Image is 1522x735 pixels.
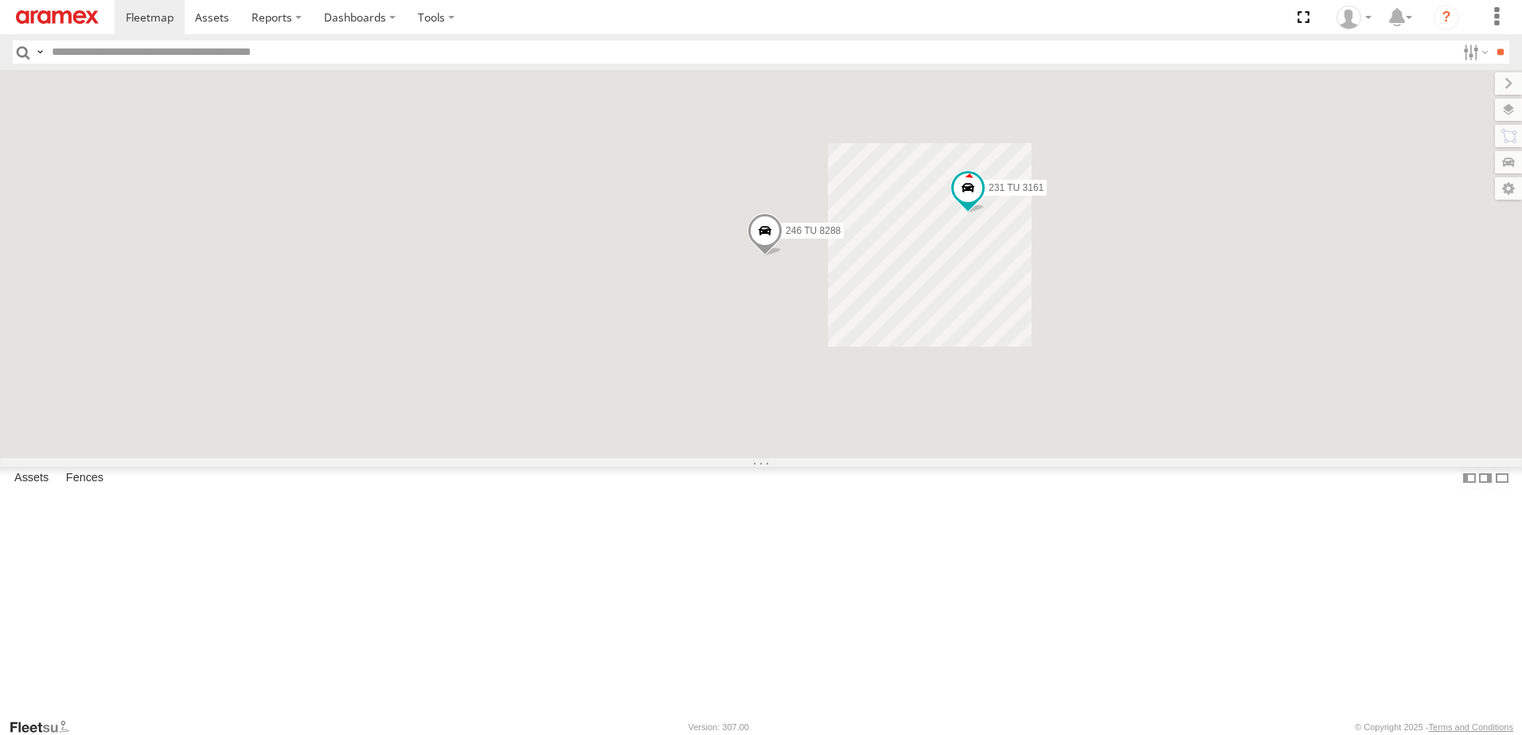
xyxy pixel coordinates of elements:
label: Assets [6,467,57,489]
span: 231 TU 3161 [989,182,1044,193]
label: Dock Summary Table to the Left [1462,467,1477,490]
div: © Copyright 2025 - [1355,722,1513,732]
label: Dock Summary Table to the Right [1477,467,1493,490]
label: Search Query [33,41,46,64]
i: ? [1434,5,1459,30]
div: Version: 307.00 [689,722,749,732]
a: Visit our Website [9,719,82,735]
img: aramex-logo.svg [16,10,99,24]
span: 246 TU 8288 [786,225,841,236]
a: Terms and Conditions [1429,722,1513,732]
label: Map Settings [1495,177,1522,200]
label: Hide Summary Table [1494,467,1510,490]
label: Fences [58,467,111,489]
label: Search Filter Options [1457,41,1491,64]
div: Montassar Cheffi [1331,6,1377,29]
